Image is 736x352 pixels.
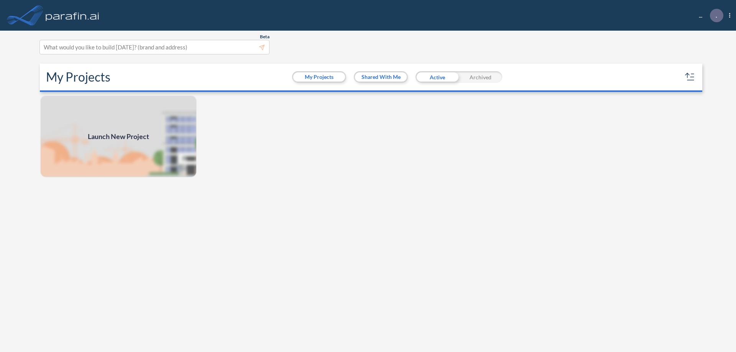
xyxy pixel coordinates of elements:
[459,71,502,83] div: Archived
[40,95,197,178] a: Launch New Project
[716,12,717,19] p: .
[687,9,730,22] div: ...
[260,34,269,40] span: Beta
[293,72,345,82] button: My Projects
[40,95,197,178] img: add
[46,70,110,84] h2: My Projects
[416,71,459,83] div: Active
[88,131,149,142] span: Launch New Project
[44,8,101,23] img: logo
[355,72,407,82] button: Shared With Me
[684,71,696,83] button: sort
